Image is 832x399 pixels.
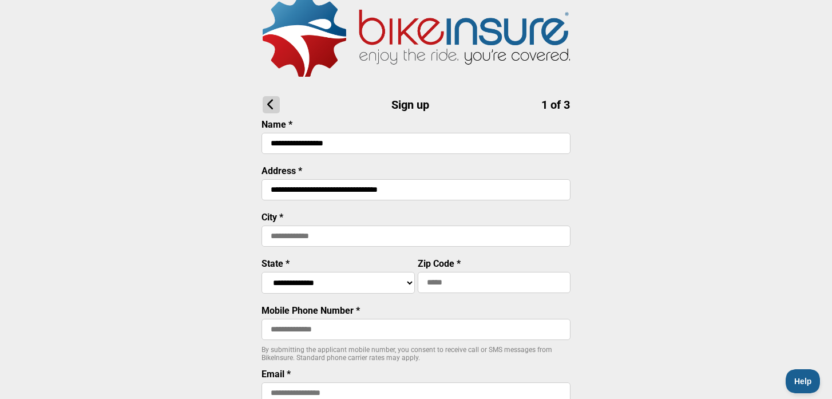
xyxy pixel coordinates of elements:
[418,258,461,269] label: Zip Code *
[262,305,360,316] label: Mobile Phone Number *
[786,369,821,393] iframe: Toggle Customer Support
[262,212,283,223] label: City *
[262,165,302,176] label: Address *
[262,346,570,362] p: By submitting the applicant mobile number, you consent to receive call or SMS messages from BikeI...
[262,119,292,130] label: Name *
[541,98,570,112] span: 1 of 3
[262,258,290,269] label: State *
[263,96,570,113] h1: Sign up
[262,369,291,380] label: Email *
